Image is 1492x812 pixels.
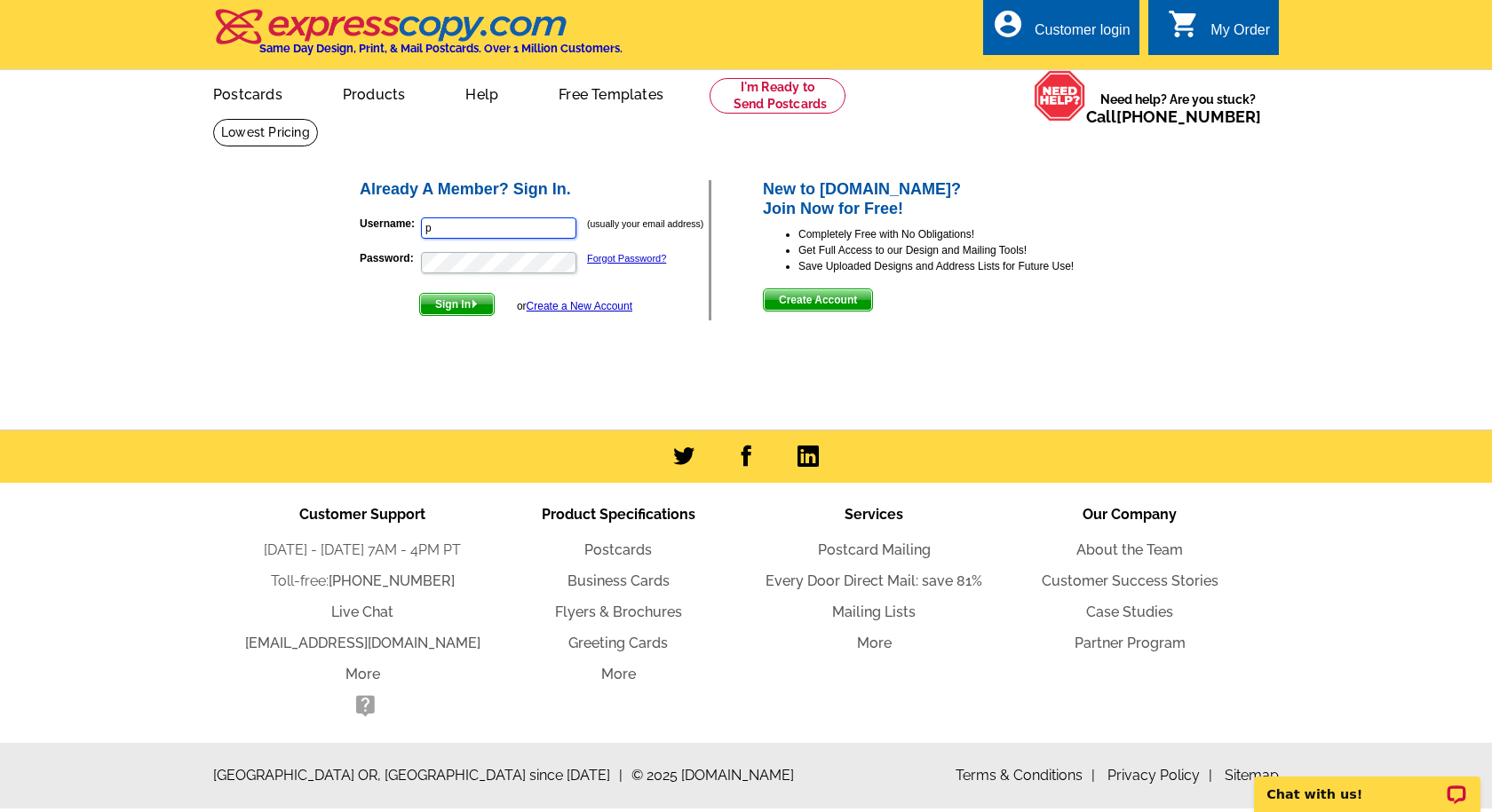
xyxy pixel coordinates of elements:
[517,298,632,314] div: or
[213,765,623,786] span: [GEOGRAPHIC_DATA] OR, [GEOGRAPHIC_DATA] since [DATE]
[1107,767,1212,784] a: Privacy Policy
[1242,756,1492,812] iframe: LiveChat chat widget
[420,294,494,315] span: Sign In
[331,603,393,620] a: Live Chat
[1225,767,1279,784] a: Sitemap
[1042,572,1218,589] a: Customer Success Stories
[437,72,527,114] a: Help
[329,572,455,589] a: [PHONE_NUMBER]
[360,250,419,266] label: Password:
[567,572,670,589] a: Business Cards
[360,180,709,200] h2: Already A Member? Sign In.
[798,226,1135,242] li: Completely Free with No Obligations!
[527,300,632,312] a: Create a New Account
[471,300,479,308] img: button-next-arrow-white.png
[763,180,1135,218] h2: New to [DOMAIN_NAME]? Join Now for Free!
[798,258,1135,274] li: Save Uploaded Designs and Address Lists for Future Use!
[1210,22,1270,47] div: My Order
[530,72,692,114] a: Free Templates
[345,666,380,682] a: More
[601,666,636,682] a: More
[763,288,873,311] button: Create Account
[584,541,652,558] a: Postcards
[234,571,490,592] li: Toll-free:
[1034,70,1086,122] img: help
[1168,8,1200,40] i: shopping_cart
[818,541,931,558] a: Postcard Mailing
[1086,107,1261,126] span: Call
[587,253,666,264] a: Forgot Password?
[857,635,892,651] a: More
[1076,541,1183,558] a: About the Team
[798,242,1135,258] li: Get Full Access to our Design and Mailing Tools!
[766,572,982,589] a: Every Door Direct Mail: save 81%
[185,72,311,114] a: Postcards
[764,289,872,311] span: Create Account
[1086,91,1270,126] span: Need help? Are you stuck?
[1086,603,1173,620] a: Case Studies
[1035,22,1131,47] div: Customer login
[587,218,703,229] small: (usually your email address)
[832,603,916,620] a: Mailing Lists
[956,767,1095,784] a: Terms & Conditions
[259,42,623,55] h4: Same Day Design, Print, & Mail Postcards. Over 1 Million Customers.
[234,540,490,561] li: [DATE] - [DATE] 7AM - 4PM PT
[245,635,480,651] a: [EMAIL_ADDRESS][DOMAIN_NAME]
[845,506,903,523] span: Services
[992,20,1131,42] a: account_circle Customer login
[1168,20,1270,42] a: shopping_cart My Order
[213,21,623,55] a: Same Day Design, Print, & Mail Postcards. Over 1 Million Customers.
[1116,107,1261,126] a: [PHONE_NUMBER]
[1075,635,1186,651] a: Partner Program
[631,765,794,786] span: © 2025 [DOMAIN_NAME]
[299,506,425,523] span: Customer Support
[542,506,695,523] span: Product Specifications
[314,72,434,114] a: Products
[555,603,682,620] a: Flyers & Brochures
[568,635,668,651] a: Greeting Cards
[360,216,419,232] label: Username:
[992,8,1024,40] i: account_circle
[419,293,495,316] button: Sign In
[1083,506,1177,523] span: Our Company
